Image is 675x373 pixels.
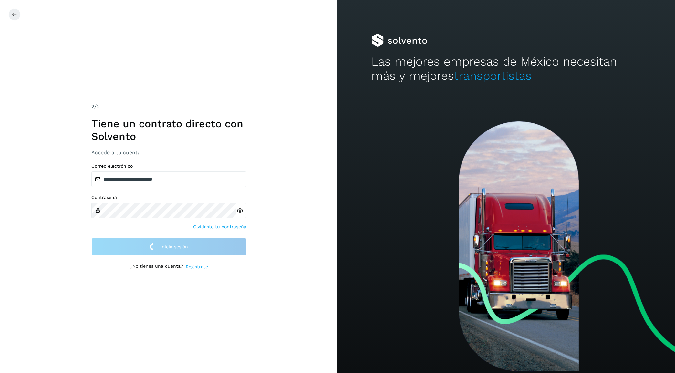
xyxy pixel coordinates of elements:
a: Regístrate [186,264,208,270]
a: Olvidaste tu contraseña [193,223,246,230]
label: Correo electrónico [91,163,246,169]
h2: Las mejores empresas de México necesitan más y mejores [371,55,641,83]
button: Inicia sesión [91,238,246,256]
span: 2 [91,103,94,109]
div: /2 [91,103,246,110]
span: transportistas [454,69,532,83]
h3: Accede a tu cuenta [91,150,246,156]
h1: Tiene un contrato directo con Solvento [91,118,246,142]
span: Inicia sesión [161,244,188,249]
label: Contraseña [91,195,246,200]
p: ¿No tienes una cuenta? [130,264,183,270]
